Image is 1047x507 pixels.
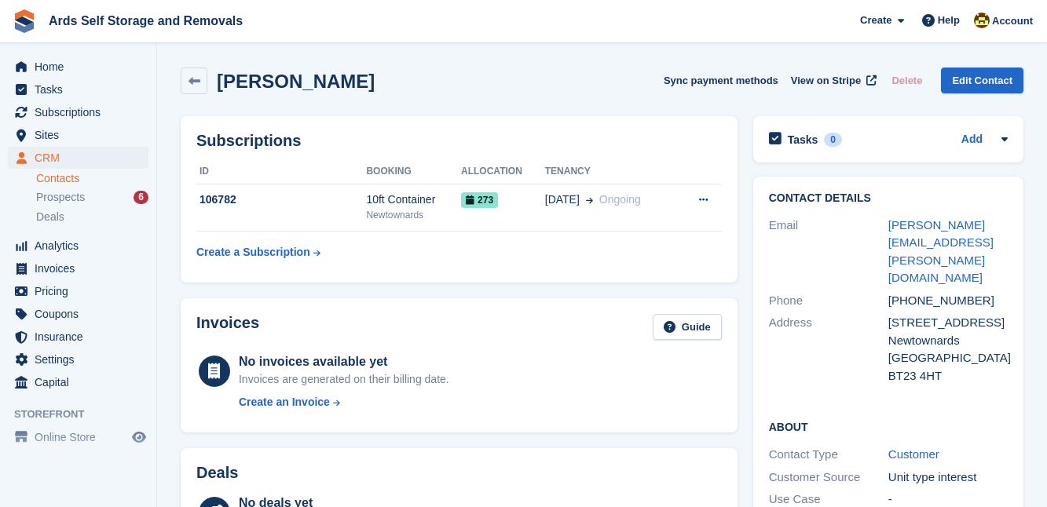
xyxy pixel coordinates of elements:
[36,171,148,186] a: Contacts
[35,257,129,279] span: Invoices
[196,159,366,184] th: ID
[35,147,129,169] span: CRM
[769,446,888,464] div: Contact Type
[134,191,148,204] div: 6
[196,464,238,482] h2: Deals
[653,314,722,340] a: Guide
[888,314,1008,332] div: [STREET_ADDRESS]
[8,303,148,325] a: menu
[8,371,148,393] a: menu
[8,147,148,169] a: menu
[791,73,861,89] span: View on Stripe
[8,235,148,257] a: menu
[664,67,778,93] button: Sync payment methods
[860,13,891,28] span: Create
[35,348,129,370] span: Settings
[35,78,129,100] span: Tasks
[888,367,1008,385] div: BT23 4HT
[8,280,148,302] a: menu
[888,218,994,285] a: [PERSON_NAME][EMAIL_ADDRESS][PERSON_NAME][DOMAIN_NAME]
[8,348,148,370] a: menu
[36,190,85,205] span: Prospects
[14,407,156,422] span: Storefront
[196,314,259,340] h2: Invoices
[36,189,148,206] a: Prospects 6
[769,314,888,385] div: Address
[888,447,939,461] a: Customer
[196,132,722,150] h2: Subscriptions
[461,192,498,208] span: 273
[599,193,641,206] span: Ongoing
[769,292,888,310] div: Phone
[35,426,129,448] span: Online Store
[8,101,148,123] a: menu
[196,244,310,261] div: Create a Subscription
[36,210,64,224] span: Deals
[785,67,880,93] a: View on Stripe
[35,280,129,302] span: Pricing
[8,78,148,100] a: menu
[239,352,449,371] div: No invoices available yet
[36,209,148,225] a: Deals
[366,191,461,208] div: 10ft Container
[788,133,818,147] h2: Tasks
[974,13,990,28] img: Mark McFerran
[196,238,320,267] a: Create a Subscription
[35,303,129,325] span: Coupons
[8,56,148,78] a: menu
[42,8,249,34] a: Ards Self Storage and Removals
[888,332,1008,350] div: Newtownards
[35,371,129,393] span: Capital
[992,13,1033,29] span: Account
[938,13,960,28] span: Help
[35,101,129,123] span: Subscriptions
[961,131,983,149] a: Add
[885,67,928,93] button: Delete
[461,159,545,184] th: Allocation
[769,418,1008,434] h2: About
[13,9,36,33] img: stora-icon-8386f47178a22dfd0bd8f6a31ec36ba5ce8667c1dd55bd0f319d3a0aa187defe.svg
[35,235,129,257] span: Analytics
[545,191,580,208] span: [DATE]
[196,191,366,208] div: 106782
[217,71,375,92] h2: [PERSON_NAME]
[545,159,676,184] th: Tenancy
[35,124,129,146] span: Sites
[769,192,1008,205] h2: Contact Details
[239,371,449,388] div: Invoices are generated on their billing date.
[239,394,330,410] div: Create an Invoice
[35,326,129,348] span: Insurance
[8,426,148,448] a: menu
[941,67,1023,93] a: Edit Contact
[888,469,1008,487] div: Unit type interest
[130,428,148,447] a: Preview store
[366,159,461,184] th: Booking
[8,124,148,146] a: menu
[888,349,1008,367] div: [GEOGRAPHIC_DATA]
[769,217,888,287] div: Email
[35,56,129,78] span: Home
[8,257,148,279] a: menu
[366,208,461,222] div: Newtownards
[769,469,888,487] div: Customer Source
[239,394,449,410] a: Create an Invoice
[824,133,842,147] div: 0
[888,292,1008,310] div: [PHONE_NUMBER]
[8,326,148,348] a: menu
